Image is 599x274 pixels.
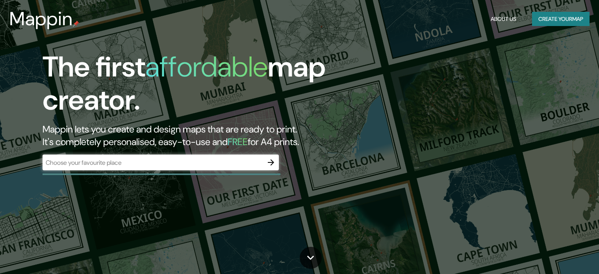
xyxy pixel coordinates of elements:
h3: Mappin [9,8,73,30]
h5: FREE [228,136,248,148]
input: Choose your favourite place [43,158,263,167]
h1: The first map creator. [43,50,342,123]
h2: Mappin lets you create and design maps that are ready to print. It's completely personalised, eas... [43,123,342,148]
iframe: Help widget launcher [529,243,590,265]
img: mappin-pin [73,21,79,27]
button: Create yourmap [532,12,590,26]
h1: affordable [145,48,268,85]
button: About Us [488,12,519,26]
